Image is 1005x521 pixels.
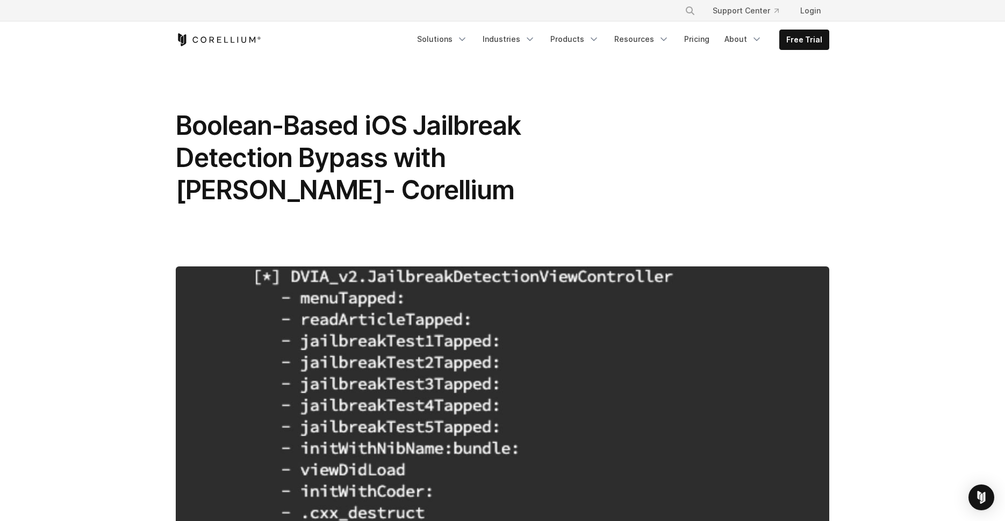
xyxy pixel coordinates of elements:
a: Pricing [678,30,716,49]
div: Navigation Menu [411,30,829,50]
button: Search [680,1,700,20]
a: Products [544,30,606,49]
a: Support Center [704,1,787,20]
span: Boolean-Based iOS Jailbreak Detection Bypass with [PERSON_NAME]- Corellium [176,110,521,206]
a: About [718,30,769,49]
a: Resources [608,30,676,49]
a: Login [792,1,829,20]
a: Free Trial [780,30,829,49]
div: Navigation Menu [672,1,829,20]
a: Industries [476,30,542,49]
a: Corellium Home [176,33,261,46]
a: Solutions [411,30,474,49]
div: Open Intercom Messenger [968,484,994,510]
